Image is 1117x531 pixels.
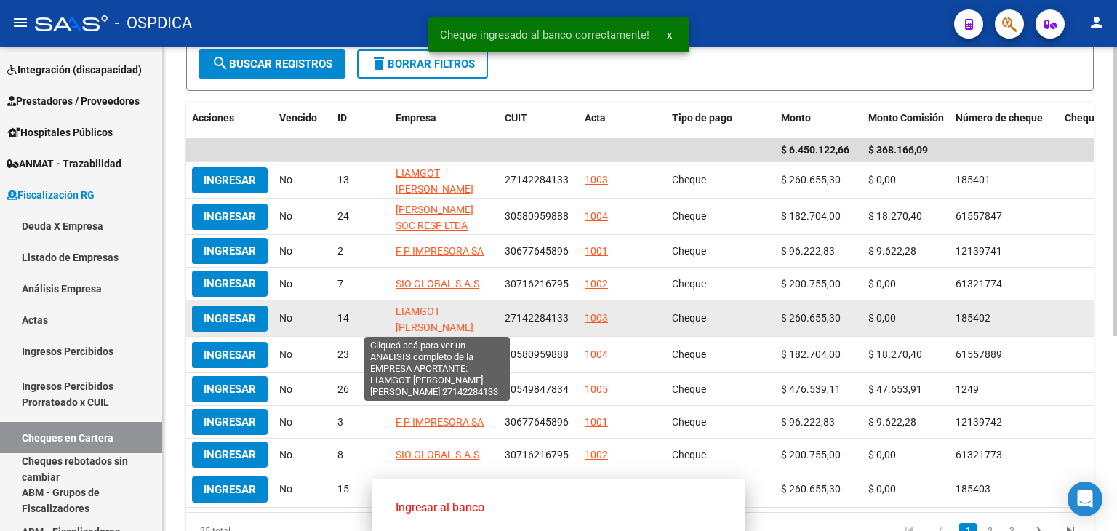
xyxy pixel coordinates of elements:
span: 15 [337,483,349,495]
datatable-header-cell: Acciones [186,103,273,134]
span: Ingresar [204,383,256,396]
span: $ 200.755,00 [781,278,841,290]
span: 24 [337,210,349,222]
span: 30549847834 [505,383,569,395]
div: 1003 [585,172,608,188]
span: Ingresar al banco [396,500,721,516]
span: Cheque [672,312,706,324]
span: $ 182.704,00 [781,210,841,222]
span: Ingresar [204,312,256,325]
span: [PERSON_NAME] SOC RESP LTDA [396,204,473,232]
span: Cheque [672,210,706,222]
span: Fiscalización RG [7,187,95,203]
span: $ 260.655,30 [781,483,841,495]
span: $ 96.222,83 [781,245,835,257]
mat-icon: search [212,55,229,72]
span: $ 260.655,30 [781,174,841,185]
span: Monto Comisión [868,112,944,124]
datatable-header-cell: Monto [775,103,862,134]
div: 1002 [585,276,608,292]
span: $ 9.622,28 [868,416,916,428]
span: x [667,28,672,41]
span: Cheque [672,449,706,460]
span: Cheque ingresado al banco correctamente! [440,28,649,42]
span: No [279,245,292,257]
span: 185403 [956,483,990,495]
span: No [279,278,292,290]
span: Vencido [279,112,317,124]
span: 27142284133 [505,312,569,324]
div: Open Intercom Messenger [1068,482,1102,516]
span: 27142284133 [505,174,569,185]
datatable-header-cell: Vencido [273,103,332,134]
span: 14 [337,312,349,324]
span: - OSPDICA [115,7,192,39]
span: $ 47.653,91 [868,383,922,395]
span: No [279,312,292,324]
span: SIO GLOBAL S.A.S [396,278,479,290]
span: LIAMGOT [PERSON_NAME] [PERSON_NAME] [396,476,473,522]
div: 1001 [585,243,608,260]
span: No [279,383,292,395]
span: No [279,174,292,185]
datatable-header-cell: Acta [579,103,666,134]
span: $ 182.704,00 [781,348,841,360]
datatable-header-cell: ID [332,103,390,134]
span: $ 0,00 [868,449,896,460]
span: 7 [337,278,343,290]
span: Hospitales Públicos [7,124,113,140]
datatable-header-cell: Empresa [390,103,499,134]
span: Cheque [672,245,706,257]
span: 1249 [956,383,979,395]
span: F P IMPRESORA SA [396,245,484,257]
span: F P IMPRESORA SA [396,416,484,428]
datatable-header-cell: Número de cheque [950,103,1059,134]
span: LIAMGOT [PERSON_NAME] [PERSON_NAME] [396,306,473,351]
span: Cheque [672,383,706,395]
span: $ 0,00 [868,278,896,290]
span: Ingresar [204,348,256,362]
span: 12139742 [956,416,1002,428]
span: 61557847 [956,210,1002,222]
span: Integración (discapacidad) [7,62,142,78]
span: LIAMGOT [PERSON_NAME] [PERSON_NAME] [396,167,473,212]
span: CUIT [505,112,527,124]
span: 61321773 [956,449,1002,460]
span: 8 [337,449,343,460]
span: $ 6.450.122,66 [781,144,849,156]
datatable-header-cell: Monto Comisión [862,103,950,134]
span: ZAMMITTO S.R.L. [396,383,476,395]
div: 1004 [585,346,608,363]
button: x [655,22,684,48]
span: 61557889 [956,348,1002,360]
datatable-header-cell: CUIT [499,103,579,134]
span: $ 0,00 [868,174,896,185]
span: [PERSON_NAME] SOC RESP LTDA [396,342,473,370]
mat-icon: person [1088,14,1105,31]
span: No [279,449,292,460]
span: ANMAT - Trazabilidad [7,156,121,172]
span: 23 [337,348,349,360]
span: Cheque [672,174,706,185]
span: 2 [337,245,343,257]
span: 12139741 [956,245,1002,257]
span: 61321774 [956,278,1002,290]
span: Ingresar [204,210,256,223]
span: 30580959888 [505,348,569,360]
span: $ 0,00 [868,312,896,324]
span: $ 18.270,40 [868,210,922,222]
span: $ 9.622,28 [868,245,916,257]
span: No [279,416,292,428]
span: $ 0,00 [868,483,896,495]
span: 185402 [956,312,990,324]
span: Buscar Registros [212,57,332,71]
span: No [279,483,292,495]
span: Ingresar [204,277,256,290]
span: 30580959888 [505,210,569,222]
span: Tipo de pago [672,112,732,124]
mat-icon: menu [12,14,29,31]
span: Cheque [672,416,706,428]
span: SIO GLOBAL S.A.S [396,449,479,460]
span: Acta [585,112,606,124]
span: Monto [781,112,811,124]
